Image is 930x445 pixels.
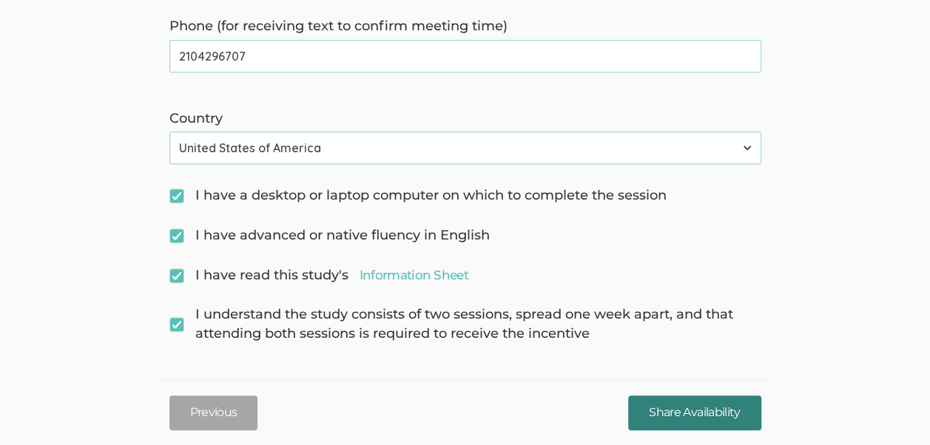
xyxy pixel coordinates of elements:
span: I understand the study consists of two sessions, spread one week apart, and that attending both s... [169,305,761,343]
label: Phone (for receiving text to confirm meeting time) [169,17,761,36]
span: I have advanced or native fluency in English [169,226,490,245]
input: Share Availability [628,395,761,430]
a: Information Sheet [360,266,468,284]
span: I have read this study's [169,266,468,285]
label: Country [169,109,761,129]
button: Previous [169,395,258,430]
span: I have a desktop or laptop computer on which to complete the session [169,186,667,205]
